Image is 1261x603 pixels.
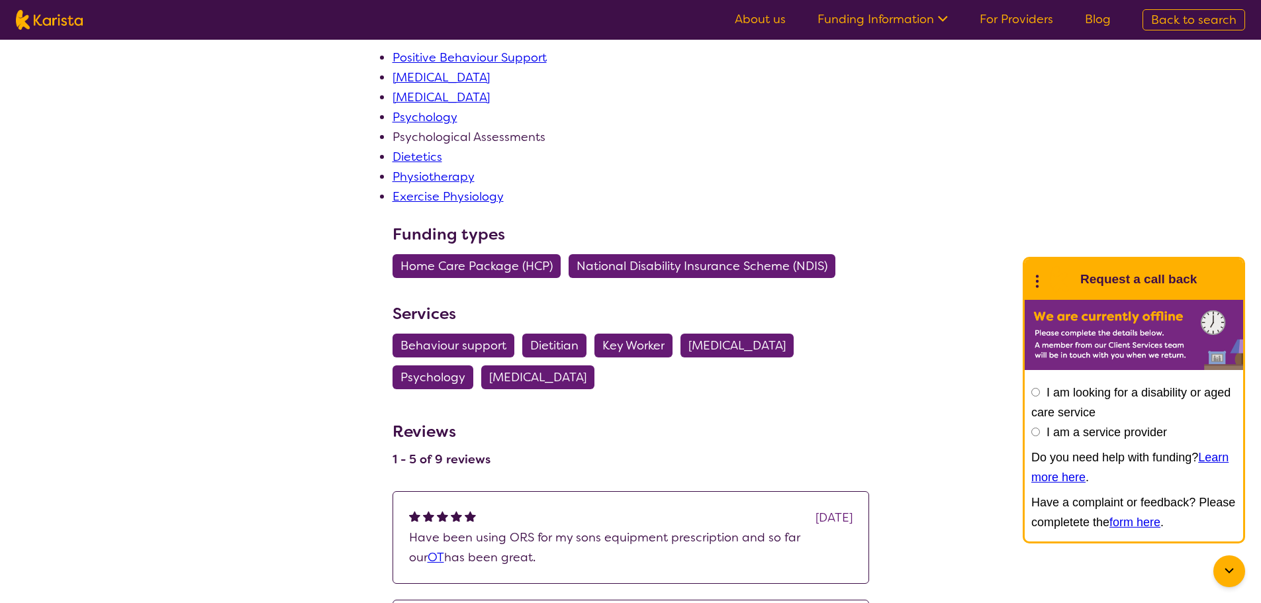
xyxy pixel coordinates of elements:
span: National Disability Insurance Scheme (NDIS) [577,254,827,278]
a: Back to search [1143,9,1245,30]
h3: Services [393,302,869,326]
h4: 1 - 5 of 9 reviews [393,451,490,467]
img: fullstar [451,510,462,522]
a: Behaviour support [393,338,522,353]
h3: Reviews [393,413,490,443]
div: [DATE] [816,508,853,528]
a: Key Worker [594,338,680,353]
h1: Request a call back [1080,269,1197,289]
a: About us [735,11,786,27]
a: Funding Information [817,11,948,27]
span: Dietitian [530,334,579,357]
a: Blog [1085,11,1111,27]
span: [MEDICAL_DATA] [688,334,786,357]
h3: Funding types [393,222,869,246]
a: Psychology [393,109,457,125]
a: National Disability Insurance Scheme (NDIS) [569,258,843,274]
label: I am a service provider [1047,426,1167,439]
span: Behaviour support [400,334,506,357]
span: [MEDICAL_DATA] [489,365,586,389]
a: Physiotherapy [393,169,475,185]
span: Home Care Package (HCP) [400,254,553,278]
p: Do you need help with funding? . [1031,447,1237,487]
a: Dietitian [522,338,594,353]
a: Psychology [393,369,481,385]
img: fullstar [409,510,420,522]
a: Exercise Physiology [393,189,504,205]
img: fullstar [437,510,448,522]
a: OT [428,549,444,565]
a: Dietetics [393,149,442,165]
img: fullstar [423,510,434,522]
img: fullstar [465,510,476,522]
a: Home Care Package (HCP) [393,258,569,274]
a: Positive Behaviour Support [393,50,547,66]
span: Key Worker [602,334,665,357]
span: Back to search [1151,12,1237,28]
li: Psychological Assessments [393,127,869,147]
img: Karista logo [16,10,83,30]
a: [MEDICAL_DATA] [393,70,490,85]
img: Karista offline chat form to request call back [1025,300,1243,370]
p: Have a complaint or feedback? Please completete the . [1031,492,1237,532]
a: [MEDICAL_DATA] [680,338,802,353]
label: I am looking for a disability or aged care service [1031,386,1231,419]
a: form here [1109,516,1160,529]
a: For Providers [980,11,1053,27]
a: [MEDICAL_DATA] [481,369,602,385]
img: Karista [1046,266,1072,293]
p: Have been using ORS for my sons equipment prescription and so far our has been great. [409,528,853,567]
span: Psychology [400,365,465,389]
a: [MEDICAL_DATA] [393,89,490,105]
